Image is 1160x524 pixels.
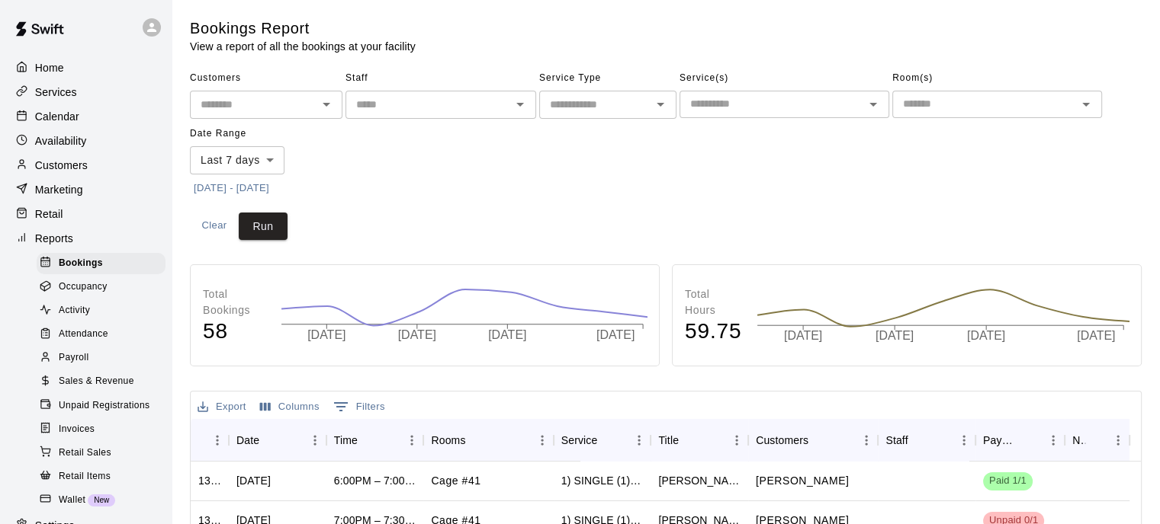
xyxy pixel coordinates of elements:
p: Customers [35,158,88,173]
button: Menu [1042,429,1065,452]
div: Invoices [37,419,165,440]
div: Sales & Revenue [37,371,165,392]
span: Retail Items [59,469,111,484]
span: Unpaid Registrations [59,398,149,414]
tspan: [DATE] [1078,330,1117,343]
a: Availability [12,129,159,152]
a: Retail Sales [37,441,172,465]
button: Sort [259,430,281,451]
a: Unpaid Registrations [37,394,172,417]
span: Bookings [59,256,103,271]
button: Sort [908,430,930,451]
div: Notes [1065,419,1129,462]
tspan: [DATE] [398,328,436,341]
p: Reports [35,231,73,246]
button: Open [509,94,531,115]
span: Sales & Revenue [59,374,134,389]
a: Customers [12,154,159,177]
div: Payroll [37,347,165,369]
p: Total Hours [685,286,741,318]
div: Notes [1072,419,1085,462]
div: Customers [748,419,878,462]
span: Room(s) [892,66,1102,91]
span: Occupancy [59,280,108,295]
div: Rooms [423,419,553,462]
tspan: [DATE] [784,330,822,343]
a: Home [12,56,159,79]
p: Retail [35,206,63,222]
p: Availability [35,133,87,149]
button: Run [239,212,288,241]
tspan: [DATE] [968,330,1006,343]
tspan: [DATE] [596,328,635,341]
a: Payroll [37,347,172,370]
a: Invoices [37,417,172,441]
span: Paid 1/1 [983,474,1033,488]
h4: 58 [203,318,265,345]
button: Export [194,395,250,419]
a: Activity [37,299,172,323]
a: Reports [12,227,159,250]
button: Show filters [329,395,389,419]
p: Cage #41 [431,473,480,489]
div: Occupancy [37,276,165,298]
p: Calendar [35,109,79,124]
div: 6:00PM – 7:00PM [334,473,416,488]
span: Customers [190,66,342,91]
button: Sort [679,430,700,451]
div: 1) SINGLE (1) CAGE RENTAL (#41,#42,#43) [561,473,644,488]
span: Service Type [539,66,676,91]
a: Retail Items [37,465,172,488]
div: ID [191,419,229,462]
div: Unpaid Registrations [37,395,165,417]
div: 1318840 [198,473,221,488]
button: Menu [400,429,423,452]
button: Sort [1020,430,1042,451]
button: Clear [190,212,239,241]
button: Select columns [256,395,323,419]
span: Invoices [59,422,95,437]
p: Total Bookings [203,286,265,318]
span: New [88,496,115,504]
button: Sort [358,430,379,451]
p: Marketing [35,182,83,197]
a: WalletNew [37,488,172,512]
span: Retail Sales [59,446,111,461]
button: Menu [304,429,326,452]
h4: 59.75 [685,318,741,345]
span: Date Range [190,122,323,146]
div: Activity [37,300,165,321]
button: Menu [953,429,975,452]
div: Retail Items [37,466,165,487]
div: Rooms [431,419,465,462]
button: Menu [855,429,878,452]
button: Sort [198,430,220,451]
tspan: [DATE] [876,330,914,343]
span: Activity [59,303,90,318]
div: Staff [878,419,975,462]
button: Sort [1085,430,1107,451]
a: Marketing [12,178,159,201]
div: Retail Sales [37,443,165,464]
tspan: [DATE] [488,328,526,341]
button: Menu [725,429,748,452]
div: Last 7 days [190,146,284,174]
button: [DATE] - [DATE] [190,177,273,200]
div: Staff [885,419,908,462]
p: View a report of all the bookings at your facility [190,39,416,54]
div: Date [236,419,259,462]
p: Ryan Heitman [756,473,849,489]
button: Sort [597,430,619,451]
div: Time [334,419,358,462]
a: Services [12,81,159,104]
button: Menu [1107,429,1129,452]
button: Menu [206,429,229,452]
a: Retail [12,203,159,225]
div: Title [658,419,679,462]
